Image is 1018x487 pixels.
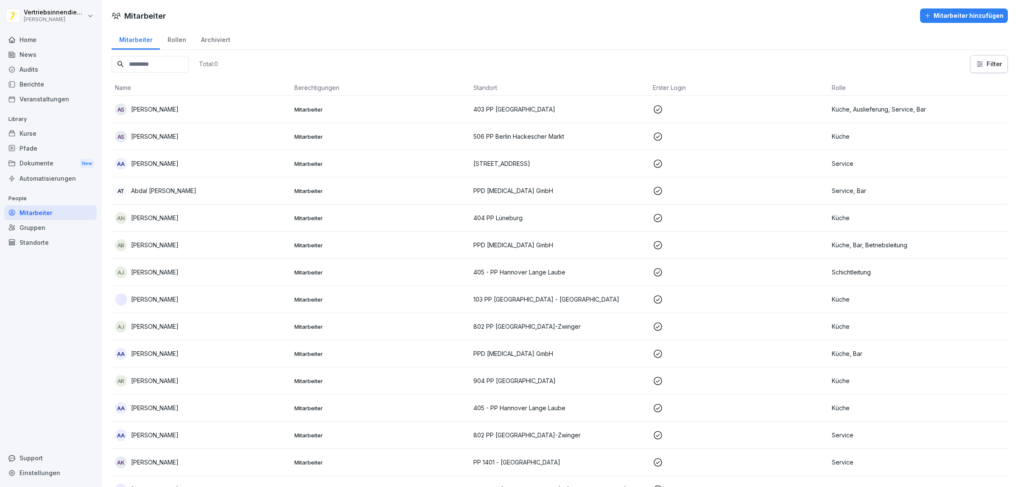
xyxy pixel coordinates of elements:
[4,220,97,235] a: Gruppen
[473,403,646,412] p: 405 - PP Hannover Lange Laube
[4,141,97,156] a: Pfade
[473,241,646,249] p: PPD [MEDICAL_DATA] GmbH
[294,377,467,385] p: Mitarbeiter
[832,431,1004,439] p: Service
[115,185,127,197] div: AT
[115,348,127,360] div: AA
[131,159,179,168] p: [PERSON_NAME]
[115,375,127,387] div: AR
[832,241,1004,249] p: Küche, Bar, Betriebsleitung
[828,80,1008,96] th: Rolle
[473,213,646,222] p: 404 PP Lüneburg
[832,159,1004,168] p: Service
[4,235,97,250] a: Standorte
[832,105,1004,114] p: Küche, Auslieferung, Service, Bar
[294,350,467,358] p: Mitarbeiter
[115,429,127,441] div: AA
[294,323,467,330] p: Mitarbeiter
[115,239,127,251] div: AB
[80,159,94,168] div: New
[24,9,86,16] p: Vertriebsinnendienst
[131,403,179,412] p: [PERSON_NAME]
[115,402,127,414] div: AA
[294,133,467,140] p: Mitarbeiter
[473,268,646,277] p: 405 - PP Hannover Lange Laube
[473,159,646,168] p: [STREET_ADDRESS]
[4,126,97,141] a: Kurse
[124,10,166,22] h1: Mitarbeiter
[473,431,646,439] p: 802 PP [GEOGRAPHIC_DATA]-Zwinger
[112,80,291,96] th: Name
[294,187,467,195] p: Mitarbeiter
[4,171,97,186] a: Automatisierungen
[832,403,1004,412] p: Küche
[131,295,179,304] p: [PERSON_NAME]
[4,205,97,220] a: Mitarbeiter
[473,458,646,467] p: PP 1401 - [GEOGRAPHIC_DATA]
[294,106,467,113] p: Mitarbeiter
[24,17,86,22] p: [PERSON_NAME]
[160,28,193,50] a: Rollen
[131,322,179,331] p: [PERSON_NAME]
[4,32,97,47] a: Home
[924,11,1004,20] div: Mitarbeiter hinzufügen
[131,213,179,222] p: [PERSON_NAME]
[193,28,238,50] a: Archiviert
[112,28,160,50] div: Mitarbeiter
[294,296,467,303] p: Mitarbeiter
[131,186,196,195] p: Abdal [PERSON_NAME]
[115,104,127,115] div: AS
[832,349,1004,358] p: Küche, Bar
[473,295,646,304] p: 103 PP [GEOGRAPHIC_DATA] - [GEOGRAPHIC_DATA]
[649,80,829,96] th: Erster Login
[131,132,179,141] p: [PERSON_NAME]
[832,458,1004,467] p: Service
[4,47,97,62] a: News
[976,60,1002,68] div: Filter
[473,349,646,358] p: PPD [MEDICAL_DATA] GmbH
[832,295,1004,304] p: Küche
[115,321,127,333] div: AJ
[131,458,179,467] p: [PERSON_NAME]
[294,241,467,249] p: Mitarbeiter
[131,105,179,114] p: [PERSON_NAME]
[4,62,97,77] a: Audits
[4,77,97,92] div: Berichte
[4,192,97,205] p: People
[115,158,127,170] div: AA
[470,80,649,96] th: Standort
[294,160,467,168] p: Mitarbeiter
[4,112,97,126] p: Library
[131,268,179,277] p: [PERSON_NAME]
[473,132,646,141] p: 506 PP Berlin Hackescher Markt
[4,92,97,106] div: Veranstaltungen
[832,132,1004,141] p: Küche
[115,266,127,278] div: AJ
[131,241,179,249] p: [PERSON_NAME]
[4,156,97,171] div: Dokumente
[920,8,1008,23] button: Mitarbeiter hinzufügen
[115,456,127,468] div: AK
[131,376,179,385] p: [PERSON_NAME]
[131,431,179,439] p: [PERSON_NAME]
[473,186,646,195] p: PPD [MEDICAL_DATA] GmbH
[115,131,127,143] div: AS
[294,459,467,466] p: Mitarbeiter
[832,213,1004,222] p: Küche
[4,451,97,465] div: Support
[291,80,470,96] th: Berechtigungen
[199,60,218,68] p: Total: 0
[4,156,97,171] a: DokumenteNew
[832,186,1004,195] p: Service, Bar
[832,376,1004,385] p: Küche
[4,465,97,480] a: Einstellungen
